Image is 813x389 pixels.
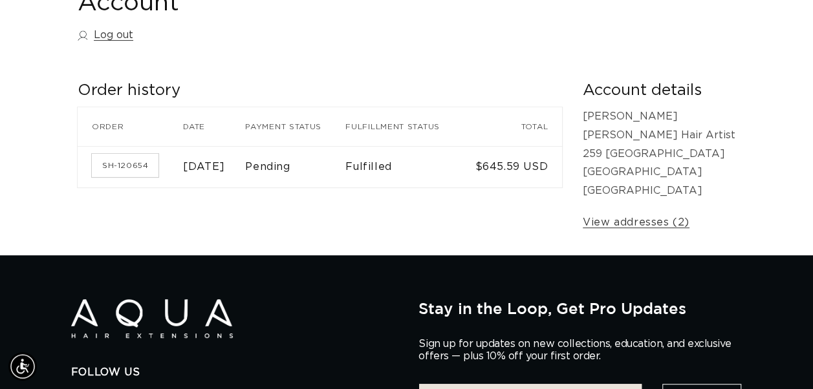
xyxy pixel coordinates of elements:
[418,299,742,317] h2: Stay in the Loop, Get Pro Updates
[183,162,225,172] time: [DATE]
[345,146,466,187] td: Fulfilled
[183,107,245,146] th: Date
[523,21,813,389] iframe: Chat Widget
[345,107,466,146] th: Fulfillment status
[466,107,562,146] th: Total
[8,352,37,381] div: Accessibility Menu
[466,146,562,187] td: $645.59 USD
[92,154,158,177] a: Order number SH-120654
[418,338,742,363] p: Sign up for updates on new collections, education, and exclusive offers — plus 10% off your first...
[78,107,183,146] th: Order
[78,26,133,45] a: Log out
[245,146,345,187] td: Pending
[71,299,233,339] img: Aqua Hair Extensions
[71,366,400,379] h2: Follow Us
[245,107,345,146] th: Payment status
[78,81,562,101] h2: Order history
